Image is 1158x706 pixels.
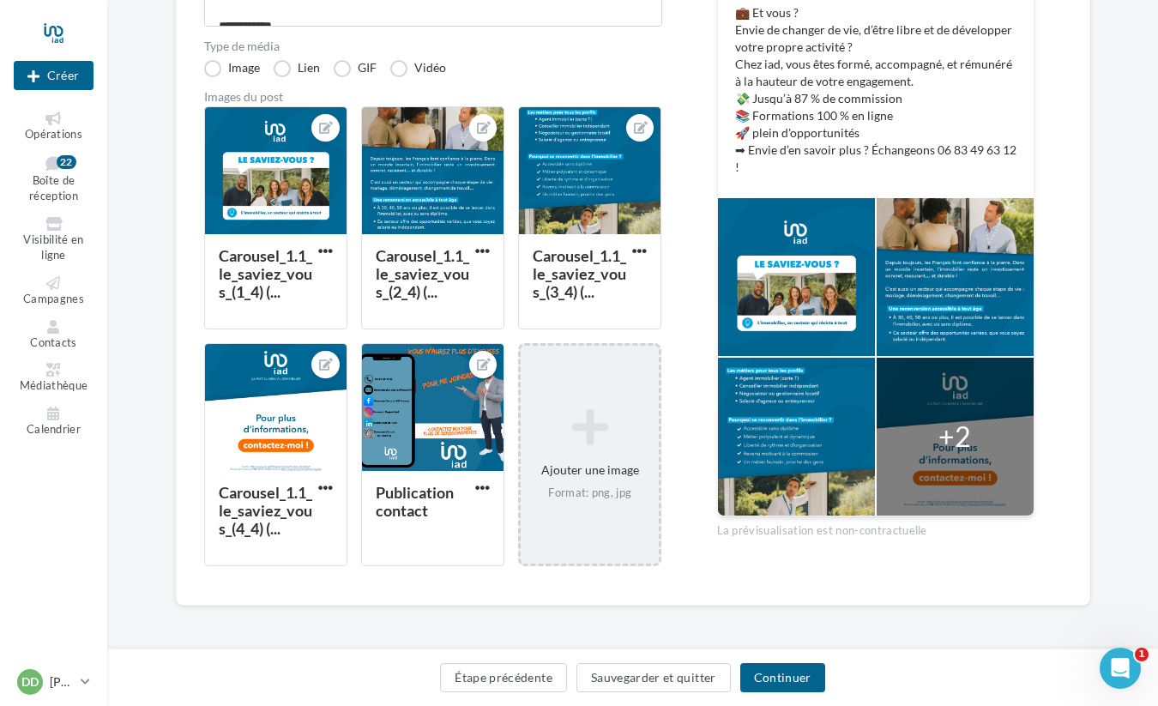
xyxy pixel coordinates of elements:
[57,155,76,169] div: 22
[14,403,93,440] a: Calendrier
[50,673,74,691] p: [PERSON_NAME]
[21,673,39,691] span: DD
[25,127,82,141] span: Opérations
[1100,648,1141,689] iframe: Intercom live chat
[14,317,93,353] a: Contacts
[740,663,825,692] button: Continuer
[204,91,662,103] div: Images du post
[23,232,83,262] span: Visibilité en ligne
[20,378,88,392] span: Médiathèque
[938,417,971,456] div: +2
[717,516,1034,539] div: La prévisualisation est non-contractuelle
[1135,648,1149,661] span: 1
[204,60,260,77] label: Image
[14,214,93,266] a: Visibilité en ligne
[219,483,312,538] div: Carousel_1.1_le_saviez_vous_(4_4) (...
[576,663,731,692] button: Sauvegarder et quitter
[27,422,81,436] span: Calendrier
[14,108,93,145] a: Opérations
[440,663,567,692] button: Étape précédente
[14,359,93,396] a: Médiathèque
[23,292,84,305] span: Campagnes
[14,273,93,310] a: Campagnes
[376,483,454,520] div: Publication contact
[29,173,78,203] span: Boîte de réception
[274,60,320,77] label: Lien
[14,61,93,90] div: Nouvelle campagne
[334,60,377,77] label: GIF
[376,246,469,301] div: Carousel_1.1_le_saviez_vous_(2_4) (...
[14,152,93,207] a: Boîte de réception22
[533,246,626,301] div: Carousel_1.1_le_saviez_vous_(3_4) (...
[204,40,662,52] label: Type de média
[14,61,93,90] button: Créer
[30,335,77,349] span: Contacts
[390,60,446,77] label: Vidéo
[14,666,93,698] a: DD [PERSON_NAME]
[219,246,312,301] div: Carousel_1.1_le_saviez_vous_(1_4) (...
